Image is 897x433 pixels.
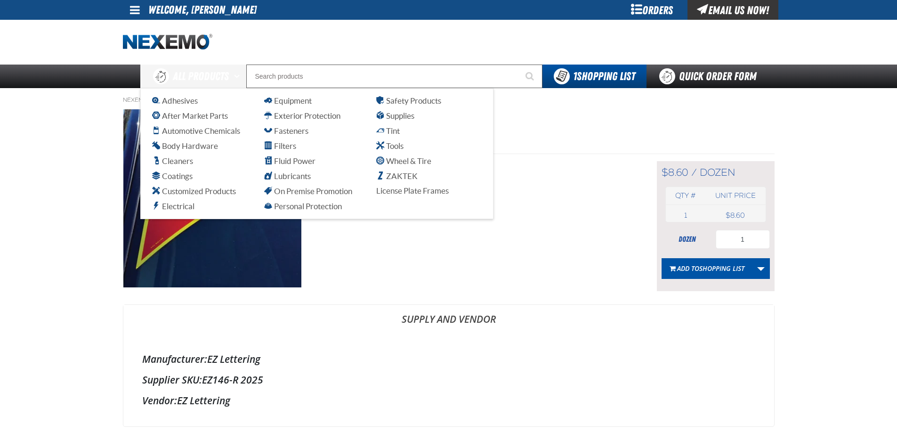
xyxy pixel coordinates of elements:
[264,202,342,211] span: Personal Protection
[123,305,774,333] a: Supply and Vendor
[700,166,735,179] span: dozen
[152,126,240,135] span: Automotive Chemicals
[264,187,352,196] span: On Premise Promotion
[123,96,148,104] a: Nexemo
[705,187,765,204] th: Unit price
[376,141,404,150] span: Tools
[264,126,308,135] span: Fasteners
[662,234,713,245] div: dozen
[152,111,228,120] span: After Market Parts
[573,70,635,83] span: Shopping List
[376,156,431,165] span: Wheel & Tire
[699,264,744,273] span: Shopping List
[573,70,577,83] strong: 1
[123,34,212,50] img: Nexemo logo
[152,96,198,105] span: Adhesives
[677,264,744,273] span: Add to
[152,141,218,150] span: Body Hardware
[646,65,774,88] a: Quick Order Form
[142,352,755,366] div: EZ Lettering
[123,109,301,287] img: 2025
[264,172,311,180] span: Lubricants
[752,258,770,279] a: More Actions
[666,187,706,204] th: Qty #
[142,394,177,407] label: Vendor:
[716,230,770,249] input: Product Quantity
[662,166,688,179] span: $8.60
[142,352,207,366] label: Manufacturer:
[142,394,755,407] div: EZ Lettering
[376,172,418,180] span: ZAKTEK
[142,373,755,386] div: EZ146-R 2025
[691,166,697,179] span: /
[519,65,542,88] button: Start Searching
[152,187,236,196] span: Customized Products
[318,109,775,134] h1: 2025
[246,65,542,88] input: Search
[542,65,646,88] button: You have 1 Shopping List. Open to view details
[152,202,194,211] span: Electrical
[376,111,414,120] span: Supplies
[152,172,193,180] span: Coatings
[662,258,752,279] button: Add toShopping List
[376,126,400,135] span: Tint
[123,34,212,50] a: Home
[264,141,296,150] span: Filters
[376,186,449,195] span: License Plate Frames
[152,156,193,165] span: Cleaners
[376,96,441,105] span: Safety Products
[173,68,229,85] span: All Products
[705,209,765,222] td: $8.60
[264,156,315,165] span: Fluid Power
[684,211,687,220] span: 1
[123,96,775,104] nav: Breadcrumbs
[264,111,340,120] span: Exterior Protection
[231,65,246,88] button: Open All Products pages
[264,96,312,105] span: Equipment
[142,373,202,386] label: Supplier SKU:
[318,137,775,150] p: SKU:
